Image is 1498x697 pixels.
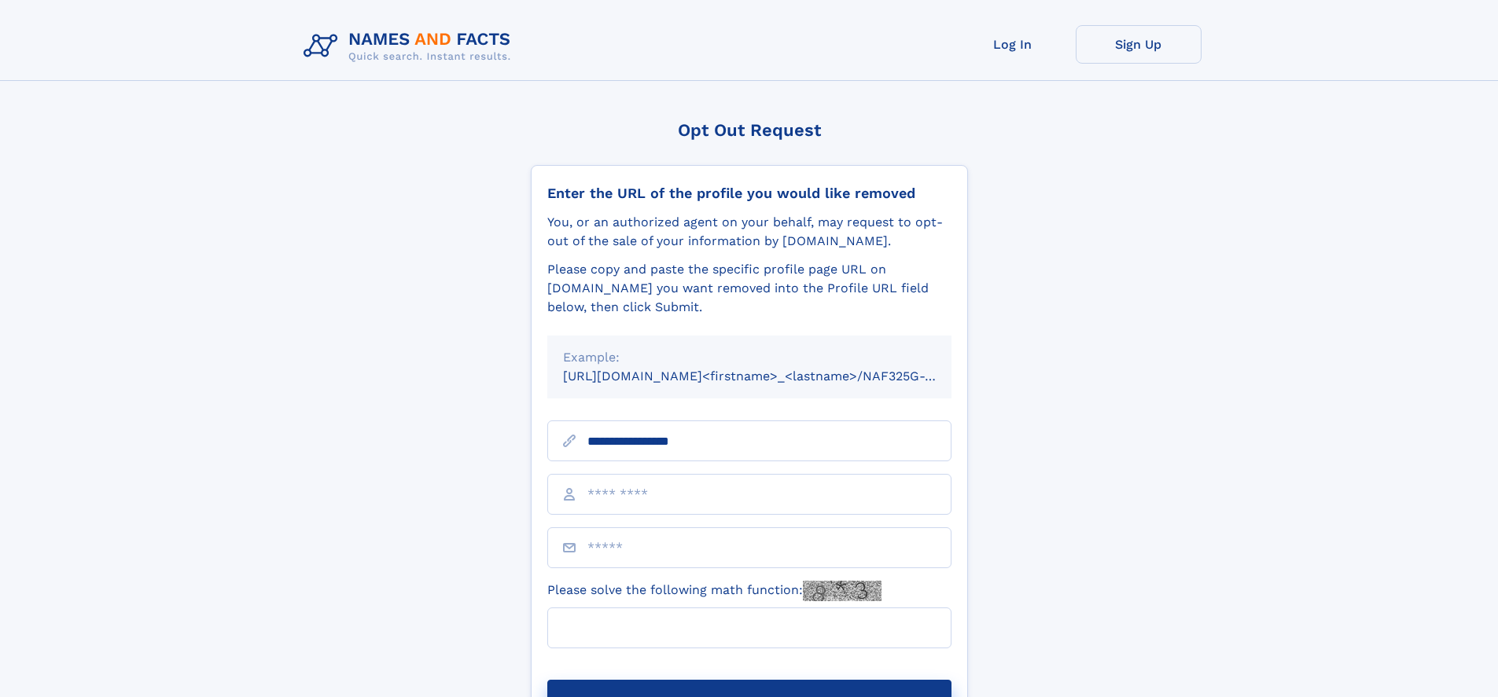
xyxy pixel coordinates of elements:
div: Example: [563,348,936,367]
label: Please solve the following math function: [547,581,882,601]
a: Sign Up [1076,25,1202,64]
div: Please copy and paste the specific profile page URL on [DOMAIN_NAME] you want removed into the Pr... [547,260,951,317]
div: You, or an authorized agent on your behalf, may request to opt-out of the sale of your informatio... [547,213,951,251]
div: Enter the URL of the profile you would like removed [547,185,951,202]
small: [URL][DOMAIN_NAME]<firstname>_<lastname>/NAF325G-xxxxxxxx [563,369,981,383]
div: Opt Out Request [531,120,968,140]
img: Logo Names and Facts [297,25,524,68]
a: Log In [950,25,1076,64]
